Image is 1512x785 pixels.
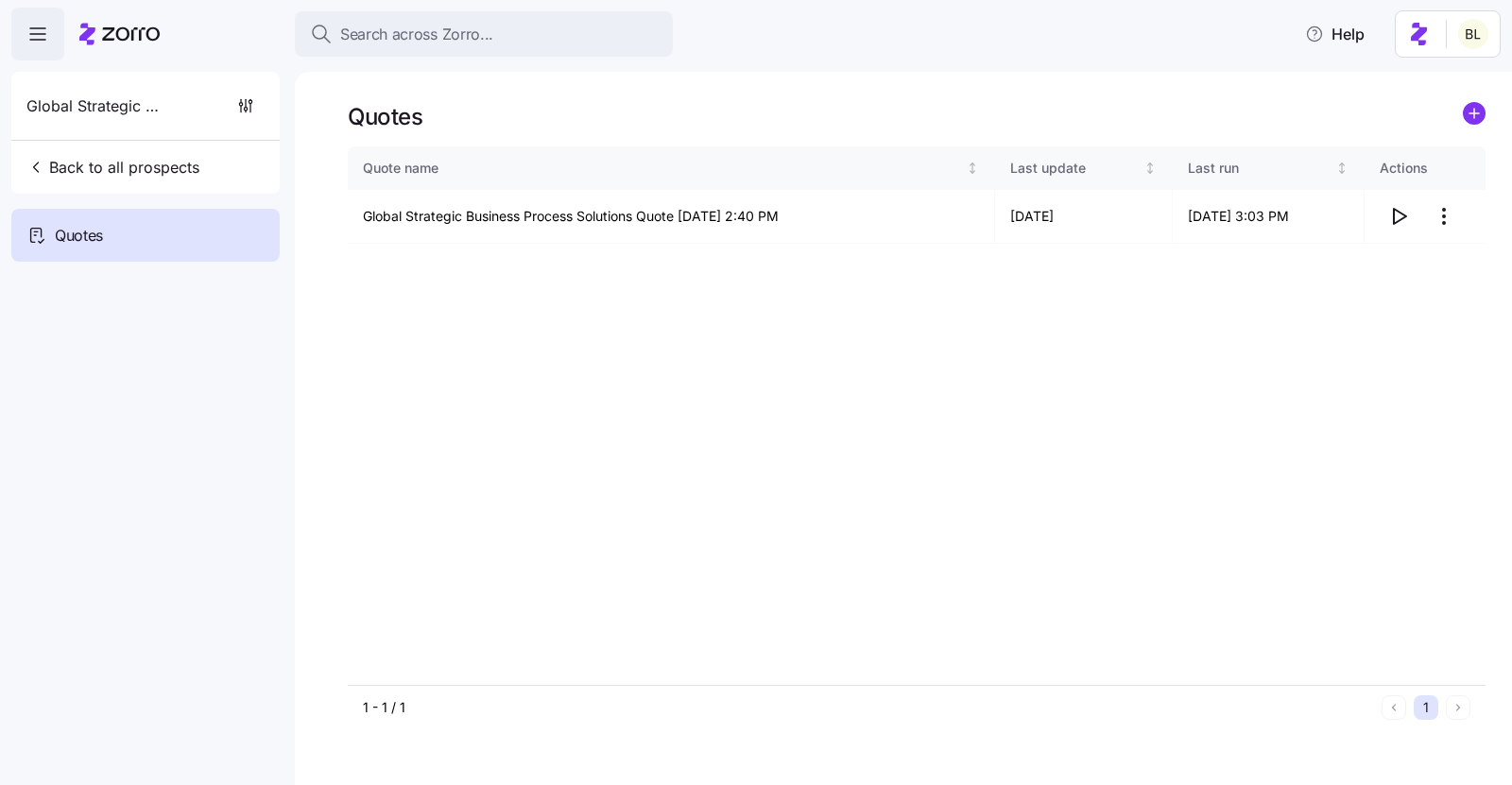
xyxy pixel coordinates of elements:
[55,224,103,247] span: Quotes
[19,148,207,186] button: Back to all prospects
[340,23,493,46] span: Search across Zorro...
[363,158,962,179] div: Quote name
[1305,23,1365,45] span: Help
[1446,695,1470,720] button: Next page
[995,190,1174,244] td: [DATE]
[1463,102,1486,125] svg: add icon
[26,156,199,179] span: Back to all prospects
[348,102,422,131] h1: Quotes
[1173,190,1365,244] td: [DATE] 3:03 PM
[363,698,1374,717] div: 1 - 1 / 1
[1458,19,1488,49] img: 2fabda6663eee7a9d0b710c60bc473af
[1463,102,1486,131] a: add icon
[966,162,979,175] div: Not sorted
[995,146,1174,190] th: Last updateNot sorted
[1335,162,1349,175] div: Not sorted
[1173,146,1365,190] th: Last runNot sorted
[1382,695,1406,720] button: Previous page
[1414,695,1438,720] button: 1
[26,94,163,118] span: Global Strategic Business Process Solutions
[1188,158,1332,179] div: Last run
[1380,158,1470,179] div: Actions
[348,146,995,190] th: Quote nameNot sorted
[1010,158,1141,179] div: Last update
[11,209,280,262] a: Quotes
[1290,15,1380,53] button: Help
[348,190,995,244] td: Global Strategic Business Process Solutions Quote [DATE] 2:40 PM
[1143,162,1157,175] div: Not sorted
[295,11,673,57] button: Search across Zorro...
